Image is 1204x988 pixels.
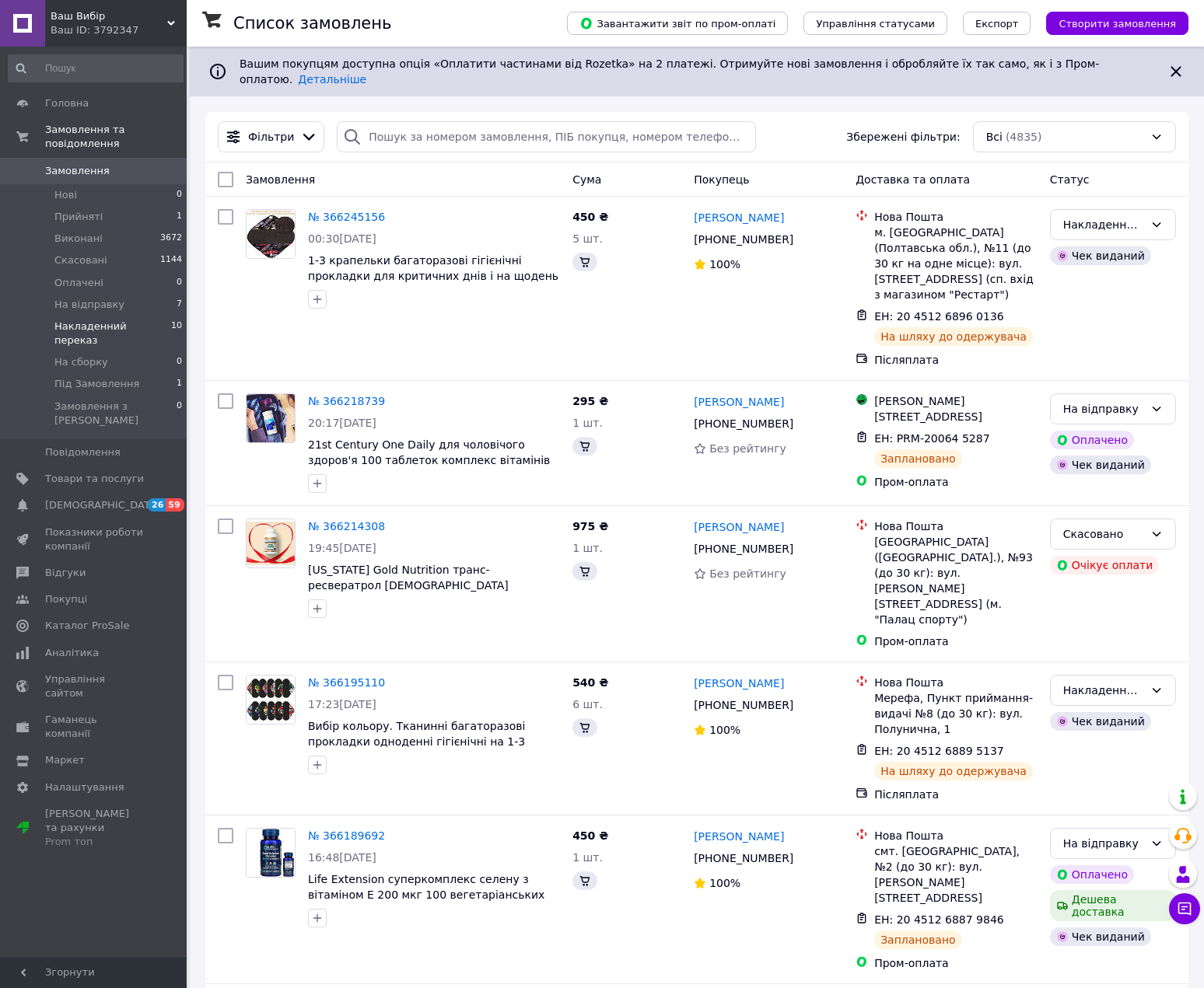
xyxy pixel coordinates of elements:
span: Доставка та оплата [856,173,970,186]
a: № 366245156 [308,211,385,223]
a: № 366189692 [308,829,385,842]
span: Вашим покупцям доступна опція «Оплатити частинами від Rozetka» на 2 платежі. Отримуйте нові замов... [240,58,1099,86]
span: 7 [177,298,182,312]
span: Нові [54,188,77,202]
a: Фото товару [246,393,296,443]
span: Під Замовлення [54,377,139,391]
div: [PHONE_NUMBER] [691,538,796,560]
div: Нова Пошта [874,209,1038,225]
span: Прийняті [54,210,103,224]
a: Детальніше [298,73,366,86]
div: Пром-оплата [874,634,1038,649]
div: Заплановано [874,930,962,949]
span: Аналітика [45,646,99,660]
a: 21st Century One Daily для чоловічого здоров'я 100 таблеток комплекс вітамінів на щодень збір там... [308,438,550,482]
div: Оплачено [1050,431,1134,449]
span: На сборку [54,355,108,369]
span: Налаштування [45,780,124,794]
span: 0 [177,355,182,369]
span: Фільтри [248,129,294,145]
a: Фото товару [246,209,296,259]
button: Експорт [963,12,1031,35]
span: 17:23[DATE] [308,698,376,710]
a: Створити замовлення [1031,16,1188,29]
span: Замовлення та повідомлення [45,123,187,151]
div: Чек виданий [1050,246,1151,265]
span: 100% [709,724,740,736]
span: Завантажити звіт по пром-оплаті [579,16,775,30]
span: Експорт [975,18,1019,30]
img: Фото товару [247,394,294,442]
span: Замовлення [45,164,110,178]
a: [PERSON_NAME] [694,676,784,691]
div: [PHONE_NUMBER] [691,847,796,869]
div: Накладенний переказ [1063,216,1144,233]
span: Управління статусами [816,18,935,30]
button: Управління статусами [803,12,947,35]
span: Ваш Вибір [51,9,167,23]
span: [PERSON_NAME] та рахунки [45,807,144,850]
span: 19:45[DATE] [308,542,376,554]
input: Пошук [8,54,184,82]
span: 26 [148,498,166,511]
span: Гаманець компанії [45,713,144,741]
span: ЕН: PRM-20064 5287 [874,432,989,445]
span: Покупці [45,592,87,606]
div: [PHONE_NUMBER] [691,229,796,250]
span: 59 [166,498,184,511]
span: Cума [572,173,601,186]
span: Виконані [54,232,103,246]
h1: Список замовлень [233,14,391,33]
a: № 366218739 [308,395,385,407]
span: ЕН: 20 4512 6887 9846 [874,913,1004,926]
img: Фото товару [247,829,295,877]
span: Відгуки [45,566,86,580]
span: 6 шт. [572,698,603,710]
span: 0 [177,400,182,428]
div: Нова Пошта [874,675,1038,690]
div: Скасовано [1063,525,1144,543]
span: 3672 [160,232,182,246]
div: Ваш ID: 3792347 [51,23,187,37]
div: Prom топ [45,835,144,849]
a: Life Extension суперкомплекс селену з вітаміном E 200 мкг 100 вегетаріанських капсул Selenium мін... [308,873,558,932]
a: Вибір кольору. Тканинні багаторазові прокладки одноденні гігієнічні на 1-3 крапельки для критични... [308,720,525,763]
a: [PERSON_NAME] [694,829,784,844]
a: [PERSON_NAME] [694,210,784,225]
span: 450 ₴ [572,829,608,842]
span: 1144 [160,253,182,267]
a: Фото товару [246,518,296,568]
span: Покупець [694,173,749,186]
div: м. [GEOGRAPHIC_DATA] (Полтавська обл.), №11 (до 30 кг на одне місце): вул. [STREET_ADDRESS] (сп. ... [874,225,1038,302]
div: Заплановано [874,449,962,468]
div: Чек виданий [1050,712,1151,731]
div: [PERSON_NAME] [874,393,1038,409]
div: Дешева доставка [1050,890,1176,921]
div: На відправку [1063,400,1144,417]
div: Чек виданий [1050,456,1151,474]
span: Всі [986,129,1003,145]
div: [GEOGRAPHIC_DATA] ([GEOGRAPHIC_DATA].), №93 (до 30 кг): вул. [PERSON_NAME][STREET_ADDRESS] (м. "П... [874,534,1038,627]
a: [US_STATE] Gold Nutrition транс-ресвератрол [DEMOGRAPHIC_DATA] походження 200 мг 60 рослинних кап... [308,564,547,623]
span: Накладенний переказ [54,319,171,347]
span: 450 ₴ [572,211,608,223]
div: На шляху до одержувача [874,762,1033,780]
div: Нова Пошта [874,518,1038,534]
div: На шляху до одержувача [874,327,1033,346]
span: Без рейтингу [709,567,786,580]
div: Оплачено [1050,865,1134,884]
span: 1 шт. [572,542,603,554]
span: Головна [45,96,89,110]
div: Очікує оплати [1050,556,1160,574]
span: ЕН: 20 4512 6896 0136 [874,310,1004,323]
a: [PERSON_NAME] [694,394,784,410]
span: Повідомлення [45,445,121,459]
button: Чат з покупцем [1169,893,1200,924]
button: Завантажити звіт по пром-оплаті [567,12,788,35]
div: Накладенний переказ [1063,682,1144,699]
span: 975 ₴ [572,520,608,532]
span: Маркет [45,753,85,767]
span: Замовлення з [PERSON_NAME] [54,400,177,428]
